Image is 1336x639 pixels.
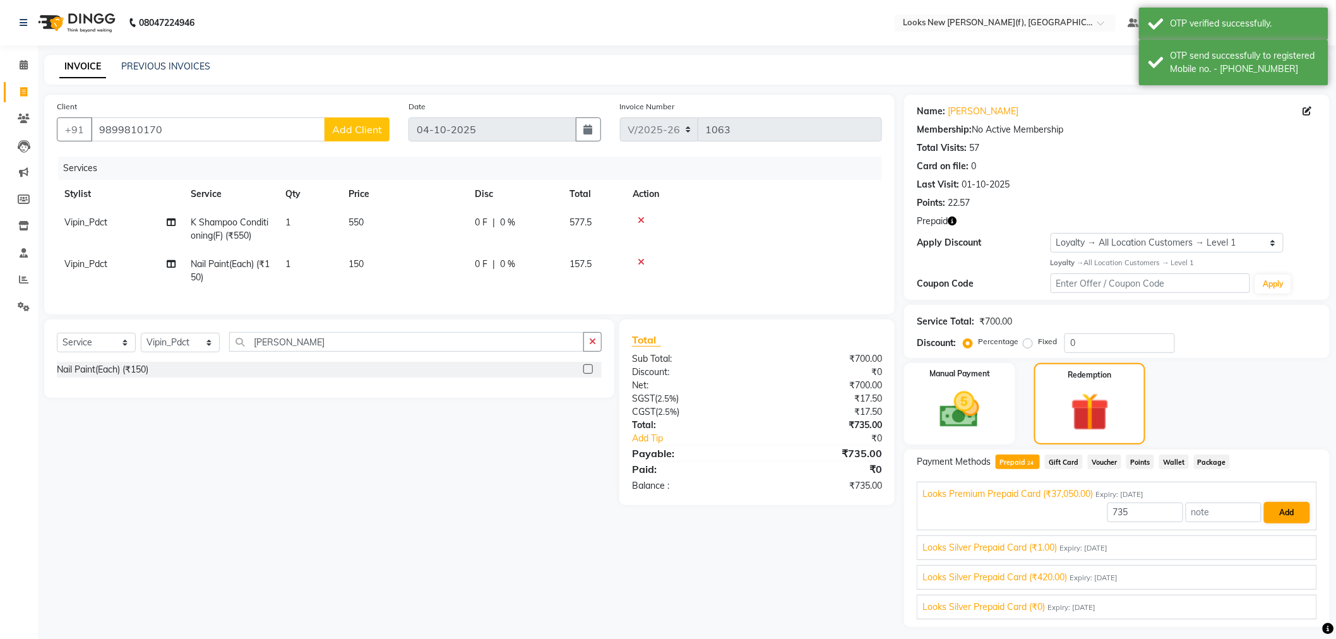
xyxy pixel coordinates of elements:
div: Net: [623,379,757,392]
th: Action [625,180,882,208]
span: Looks Premium Prepaid Card (₹37,050.00) [922,487,1093,501]
span: 0 % [500,258,515,271]
div: OTP verified successfully. [1171,17,1319,30]
div: 01-10-2025 [962,178,1010,191]
span: 2.5% [657,393,676,403]
div: Discount: [917,337,956,350]
button: Apply [1255,275,1291,294]
span: | [492,258,495,271]
span: 2.5% [658,407,677,417]
span: 24 [1026,460,1036,467]
th: Stylist [57,180,183,208]
div: 57 [969,141,979,155]
span: Looks Silver Prepaid Card (₹1.00) [922,541,1057,554]
th: Disc [467,180,562,208]
div: Service Total: [917,315,974,328]
span: | [492,216,495,229]
div: Total Visits: [917,141,967,155]
div: Paid: [623,462,757,477]
span: Total [632,333,661,347]
span: 1 [285,258,290,270]
label: Date [409,101,426,112]
input: Enter Offer / Coupon Code [1051,273,1251,293]
span: Expiry: [DATE] [1070,573,1118,583]
a: INVOICE [59,56,106,78]
div: ₹17.50 [757,405,892,419]
span: 1 [285,217,290,228]
span: Add Client [332,123,382,136]
div: Services [58,157,892,180]
div: Payable: [623,446,757,461]
label: Client [57,101,77,112]
span: Package [1194,455,1231,469]
th: Total [562,180,625,208]
span: 0 F [475,216,487,229]
input: Amount [1107,503,1183,522]
a: [PERSON_NAME] [948,105,1018,118]
div: OTP send successfully to registered Mobile no. - 919899810170 [1171,49,1319,76]
th: Qty [278,180,341,208]
a: PREVIOUS INVOICES [121,61,210,72]
span: 0 % [500,216,515,229]
th: Price [341,180,467,208]
span: 577.5 [570,217,592,228]
a: Add Tip [623,432,780,445]
span: Prepaid [996,455,1040,469]
img: logo [32,5,119,40]
div: ₹735.00 [757,479,892,493]
div: 22.57 [948,196,970,210]
img: _gift.svg [1059,388,1121,436]
div: ₹17.50 [757,392,892,405]
div: ₹0 [780,432,892,445]
label: Invoice Number [620,101,675,112]
div: ₹700.00 [757,352,892,366]
div: Total: [623,419,757,432]
button: +91 [57,117,92,141]
div: Balance : [623,479,757,493]
div: 0 [971,160,976,173]
div: Nail Paint(Each) (₹150) [57,363,148,376]
div: ( ) [623,392,757,405]
label: Fixed [1038,336,1057,347]
div: Discount: [623,366,757,379]
label: Redemption [1068,369,1112,381]
div: All Location Customers → Level 1 [1051,258,1317,268]
label: Manual Payment [929,368,990,379]
span: Looks Silver Prepaid Card (₹420.00) [922,571,1067,584]
span: 550 [349,217,364,228]
span: Vipin_Pdct [64,258,107,270]
b: 08047224946 [139,5,194,40]
div: Coupon Code [917,277,1050,290]
label: Percentage [978,336,1018,347]
span: Expiry: [DATE] [1047,602,1095,613]
button: Add Client [325,117,390,141]
div: ₹735.00 [757,419,892,432]
div: Card on file: [917,160,969,173]
span: Payment Methods [917,455,991,469]
img: _cash.svg [927,387,992,433]
span: Vipin_Pdct [64,217,107,228]
input: note [1186,503,1261,522]
input: Search by Name/Mobile/Email/Code [91,117,325,141]
span: Points [1126,455,1154,469]
span: K Shampoo Conditioning(F) (₹550) [191,217,268,241]
span: Looks Silver Prepaid Card (₹0) [922,600,1045,614]
span: CGST [632,406,655,417]
button: Add [1264,502,1310,523]
span: Expiry: [DATE] [1059,543,1107,554]
div: ₹700.00 [979,315,1012,328]
span: Prepaid [917,215,948,228]
div: Membership: [917,123,972,136]
div: ₹700.00 [757,379,892,392]
div: Name: [917,105,945,118]
span: Voucher [1088,455,1121,469]
span: 0 F [475,258,487,271]
span: 150 [349,258,364,270]
div: ₹735.00 [757,446,892,461]
div: Apply Discount [917,236,1050,249]
span: 157.5 [570,258,592,270]
span: Wallet [1159,455,1189,469]
div: ₹0 [757,366,892,379]
div: ( ) [623,405,757,419]
span: Expiry: [DATE] [1095,489,1143,500]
